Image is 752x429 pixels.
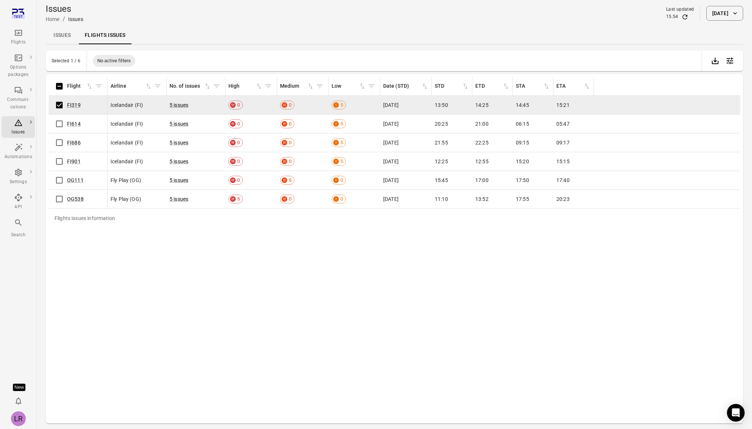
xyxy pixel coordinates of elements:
a: FI901 [67,158,81,164]
span: Filter by low [366,81,377,92]
a: 5 [332,138,346,147]
button: Open table configuration [723,53,737,68]
span: STD [435,82,469,90]
span: [DATE] [383,158,399,165]
span: 17:00 [475,177,489,184]
a: 5 issues [169,158,188,164]
a: 5 [332,101,346,109]
button: Refresh data [681,13,689,21]
div: Sort by ETA in ascending order [556,82,591,90]
span: 0 [235,177,242,184]
span: 5 [235,195,242,203]
div: Sort by no. of issues in ascending order [169,82,211,90]
a: 5 [332,119,346,128]
nav: Local navigation [46,27,743,44]
div: Issues [68,15,83,23]
span: 0 [286,195,294,203]
div: Search [4,231,32,239]
button: Filter by medium [314,81,325,92]
a: 0 [228,176,243,185]
div: Sort by medium in ascending order [280,82,314,90]
span: 12:55 [475,158,489,165]
button: Notifications [11,394,26,408]
a: 0 [280,195,294,203]
button: Laufey Rut Guðmundsdóttir [8,408,29,429]
span: [DATE] [383,177,399,184]
a: 0 [280,157,294,166]
a: 0 [280,101,294,109]
span: 11:10 [435,195,448,203]
span: No. of issues [169,82,211,90]
div: STD [435,82,462,90]
a: API [1,191,35,213]
a: 0 [332,195,346,203]
a: 5 issues [169,102,188,108]
span: Filter by high [263,81,274,92]
a: Communi-cations [1,84,35,113]
div: Sort by low in ascending order [332,82,366,90]
span: 5 [338,139,346,146]
span: 06:15 [516,120,529,128]
span: High [228,82,263,90]
span: 0 [235,158,242,165]
span: [DATE] [383,195,399,203]
a: Export data [708,57,723,64]
button: Filter by airline [152,81,163,92]
span: No active filters [93,57,136,64]
div: Communi-cations [4,96,32,111]
a: Flights [1,26,35,48]
span: Icelandair (FI) [111,120,143,128]
span: 15:15 [556,158,570,165]
span: Medium [280,82,314,90]
a: 5 [280,176,294,185]
div: High [228,82,255,90]
div: Sort by STA in ascending order [516,82,550,90]
span: 17:50 [516,177,529,184]
button: Search [1,216,35,241]
span: 0 [235,139,242,146]
span: Low [332,82,366,90]
div: Settings [4,178,32,186]
span: 15:20 [516,158,529,165]
a: 0 [280,138,294,147]
a: 5 issues [169,140,188,146]
h1: Issues [46,3,83,15]
span: 0 [286,101,294,109]
a: Issues [46,27,79,44]
span: 09:15 [516,139,529,146]
span: 22:25 [475,139,489,146]
span: 0 [338,177,346,184]
span: 20:23 [556,195,570,203]
a: OG538 [67,196,84,202]
span: 5 [338,120,346,128]
span: 14:25 [475,101,489,109]
div: Flights [4,39,32,46]
div: Options packages [4,64,32,79]
div: Date (STD) [383,82,421,90]
div: Medium [280,82,307,90]
div: Sort by ETD in ascending order [475,82,510,90]
span: 09:17 [556,139,570,146]
a: 0 [332,176,346,185]
div: Sort by high in ascending order [228,82,263,90]
a: 0 [228,157,243,166]
span: 14:45 [516,101,529,109]
a: 5 issues [169,196,188,202]
div: Sort by STD in ascending order [435,82,469,90]
div: Last updated [666,6,694,13]
div: Airline [111,82,145,90]
div: Selected 1 / 6 [52,58,81,63]
a: 0 [228,119,243,128]
div: Flights issues information [49,209,121,228]
div: Issues [4,129,32,136]
span: 21:00 [475,120,489,128]
a: Options packages [1,51,35,81]
span: Airline [111,82,152,90]
div: ETA [556,82,583,90]
div: Tooltip anchor [13,384,25,391]
a: 5 [228,195,243,203]
div: No. of issues [169,82,204,90]
span: [DATE] [383,120,399,128]
div: 15:54 [666,13,678,21]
